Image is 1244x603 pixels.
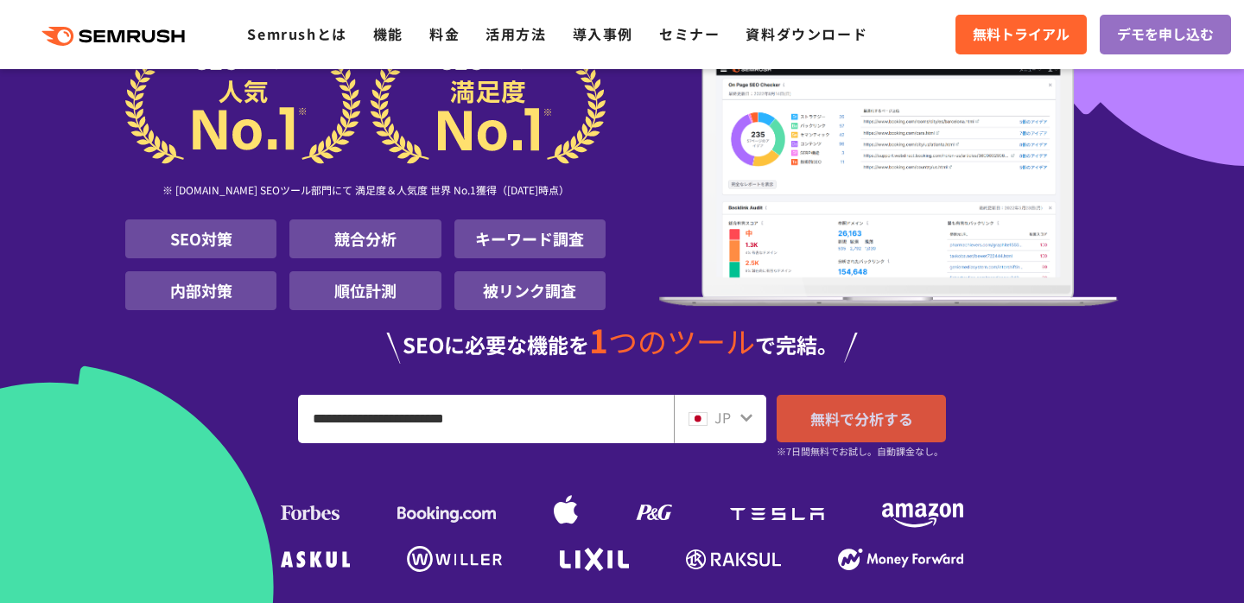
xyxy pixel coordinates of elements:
a: 料金 [429,23,460,44]
li: 競合分析 [289,219,441,258]
a: 無料トライアル [955,15,1087,54]
a: 機能 [373,23,403,44]
small: ※7日間無料でお試し。自動課金なし。 [777,443,943,460]
span: で完結。 [755,329,838,359]
span: 無料トライアル [973,23,1069,46]
a: 導入事例 [573,23,633,44]
li: 順位計測 [289,271,441,310]
a: 活用方法 [486,23,546,44]
span: デモを申し込む [1117,23,1214,46]
li: 被リンク調査 [454,271,606,310]
a: セミナー [659,23,720,44]
a: 無料で分析する [777,395,946,442]
li: SEO対策 [125,219,276,258]
span: 無料で分析する [810,408,913,429]
li: キーワード調査 [454,219,606,258]
span: つのツール [608,320,755,362]
div: ※ [DOMAIN_NAME] SEOツール部門にて 満足度＆人気度 世界 No.1獲得（[DATE]時点） [125,164,606,219]
a: Semrushとは [247,23,346,44]
a: 資料ダウンロード [746,23,867,44]
li: 内部対策 [125,271,276,310]
a: デモを申し込む [1100,15,1231,54]
input: URL、キーワードを入力してください [299,396,673,442]
div: SEOに必要な機能を [125,324,1119,364]
span: 1 [589,316,608,363]
span: JP [714,407,731,428]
